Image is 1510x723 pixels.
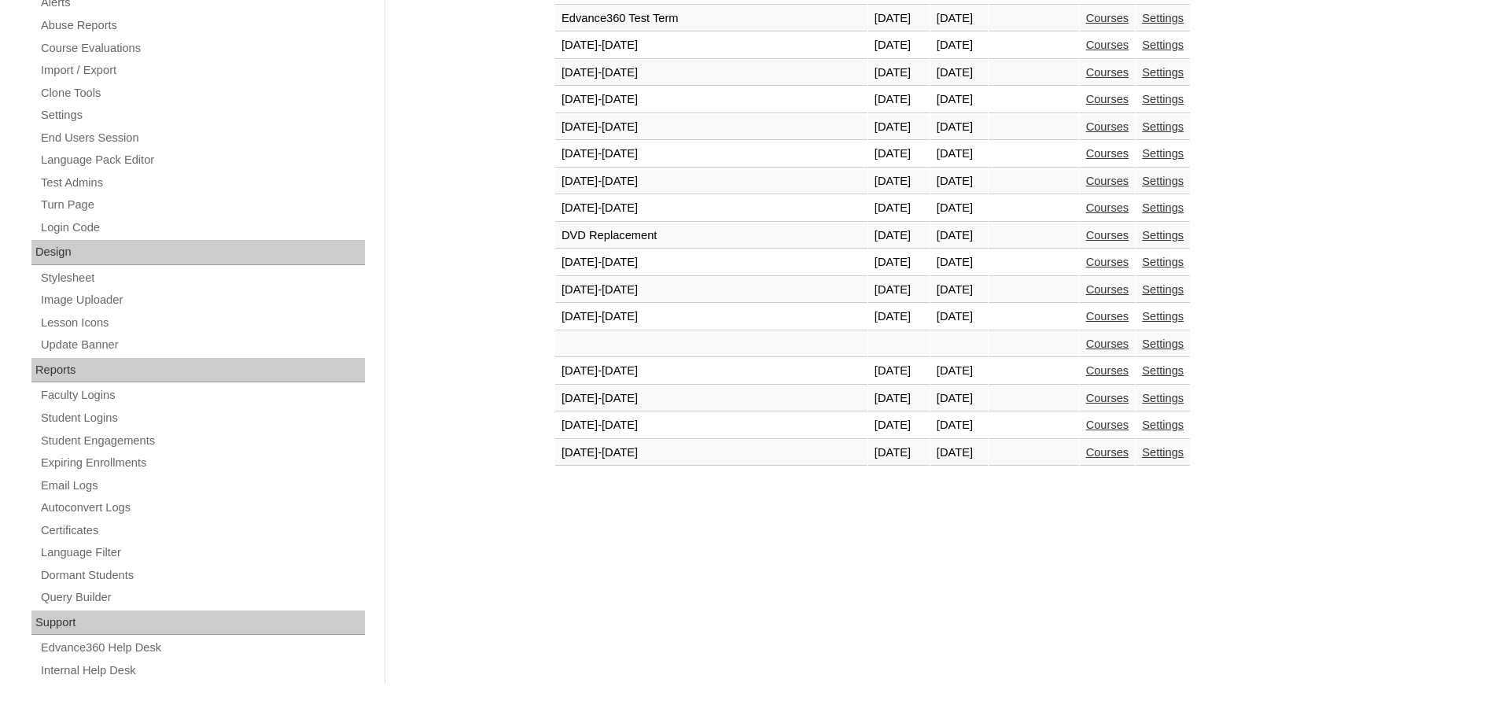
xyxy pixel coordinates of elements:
td: [DATE]-[DATE] [555,440,867,467]
a: Courses [1086,147,1129,160]
a: Settings [39,105,365,125]
td: [DATE] [868,60,930,87]
a: Dormant Students [39,566,365,585]
td: [DATE] [930,32,988,59]
td: [DATE]-[DATE] [555,168,867,195]
td: [DATE] [868,249,930,276]
a: Courses [1086,12,1129,24]
a: Settings [1142,310,1184,323]
a: Settings [1142,229,1184,242]
td: [DATE] [930,60,988,87]
a: Test Admins [39,173,365,193]
td: [DATE]-[DATE] [555,32,867,59]
td: [DATE] [930,141,988,168]
td: [DATE] [930,249,988,276]
td: [DATE]-[DATE] [555,141,867,168]
a: Courses [1086,66,1129,79]
td: [DATE]-[DATE] [555,195,867,222]
div: Design [31,240,365,265]
td: DVD Replacement [555,223,867,249]
a: Courses [1086,93,1129,105]
a: Courses [1086,283,1129,296]
td: [DATE] [868,141,930,168]
div: Reports [31,358,365,383]
a: Settings [1142,338,1184,350]
td: Edvance360 Test Term [555,6,867,32]
a: Settings [1142,120,1184,133]
a: Settings [1142,201,1184,214]
a: Settings [1142,39,1184,51]
a: Settings [1142,66,1184,79]
a: Settings [1142,256,1184,268]
a: Settings [1142,446,1184,459]
td: [DATE] [930,385,988,412]
td: [DATE] [868,440,930,467]
a: Settings [1142,392,1184,404]
a: Login Code [39,218,365,238]
a: Courses [1086,201,1129,214]
a: Lesson Icons [39,313,365,333]
a: Courses [1086,419,1129,431]
td: [DATE]-[DATE] [555,277,867,304]
td: [DATE] [868,6,930,32]
a: Update Banner [39,335,365,355]
a: Turn Page [39,195,365,215]
a: Language Pack Editor [39,150,365,170]
td: [DATE]-[DATE] [555,358,867,385]
a: Courses [1086,310,1129,323]
td: [DATE] [868,32,930,59]
td: [DATE] [930,195,988,222]
td: [DATE] [868,358,930,385]
a: Edvance360 Help Desk [39,638,365,658]
td: [DATE] [930,87,988,113]
td: [DATE] [930,304,988,330]
td: [DATE] [930,358,988,385]
a: Settings [1142,175,1184,187]
td: [DATE]-[DATE] [555,87,867,113]
a: Courses [1086,229,1129,242]
td: [DATE] [930,412,988,439]
td: [DATE] [868,412,930,439]
a: Student Logins [39,408,365,428]
td: [DATE] [868,195,930,222]
td: [DATE]-[DATE] [555,304,867,330]
a: Course Evaluations [39,39,365,58]
td: [DATE]-[DATE] [555,60,867,87]
td: [DATE] [868,304,930,330]
td: [DATE] [930,114,988,141]
a: Courses [1086,175,1129,187]
a: Clone Tools [39,83,365,103]
a: Student Engagements [39,431,365,451]
a: Courses [1086,120,1129,133]
td: [DATE]-[DATE] [555,385,867,412]
a: Image Uploader [39,290,365,310]
td: [DATE] [930,440,988,467]
a: Abuse Reports [39,16,365,35]
td: [DATE] [930,277,988,304]
a: Settings [1142,12,1184,24]
td: [DATE]-[DATE] [555,249,867,276]
div: Support [31,610,365,636]
a: Certificates [39,521,365,540]
td: [DATE] [868,168,930,195]
a: Settings [1142,93,1184,105]
a: Stylesheet [39,268,365,288]
a: Email Logs [39,476,365,496]
a: End Users Session [39,128,365,148]
a: Internal Help Desk [39,661,365,681]
td: [DATE] [868,114,930,141]
a: Settings [1142,283,1184,296]
a: Courses [1086,446,1129,459]
a: Courses [1086,338,1129,350]
a: Settings [1142,364,1184,377]
a: Query Builder [39,588,365,607]
a: Import / Export [39,61,365,80]
a: Settings [1142,419,1184,431]
td: [DATE]-[DATE] [555,114,867,141]
a: Faculty Logins [39,385,365,405]
td: [DATE]-[DATE] [555,412,867,439]
a: Settings [1142,147,1184,160]
td: [DATE] [930,223,988,249]
a: Courses [1086,256,1129,268]
a: Autoconvert Logs [39,498,365,518]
